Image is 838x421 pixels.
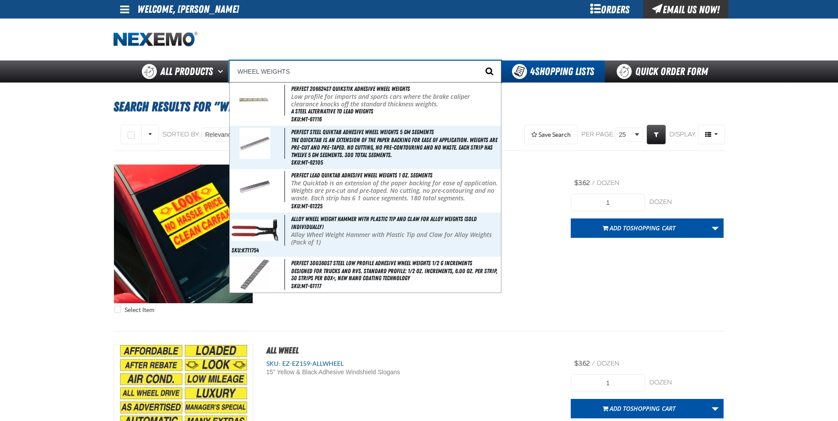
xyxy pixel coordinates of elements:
[291,203,322,210] span: SKU:MT-61225
[619,130,633,139] span: 25
[114,32,197,47] img: Nexemo logo
[114,165,253,303] : View Details of the ALL WHEEL
[229,60,501,83] input: Search
[571,218,707,238] button: Add toShopping Cart
[291,159,323,166] span: SKU:MT-62105
[291,108,499,115] li: A Steel Alternative to lead weights
[538,131,571,138] span: Save Search
[114,306,154,314] label: Select Item
[291,259,472,267] span: Perfect 300360ST Steel Low Profile Adhesive Wheel Weights 1/2 g increments
[280,360,344,367] span: EZ-EZ159-ALLWHEEL
[649,379,724,387] div: dozen
[291,282,321,289] span: SKU:MT-61117
[630,224,675,232] span: Shopping Cart
[114,165,253,303] img: ALL WHEEL
[698,125,725,144] button: Product Grid Views Toolbar
[479,60,501,83] button: Start Searching
[291,93,499,108] p: Low profile for imports and sports cars where the brake caliper clearance knocks off the standard...
[160,64,213,79] span: All Products
[114,32,197,47] a: Home
[597,179,619,187] span: dozen
[698,125,724,144] span: Product Grid Views Toolbar
[592,179,595,187] span: /
[649,198,724,207] div: dozen
[610,404,675,413] span: Add to
[266,360,558,368] div: SKU:
[291,215,477,231] span: Alloy Wheel Weight Hammer with Plastic Tip and Claw for Alloy Weights (Sold Individually)
[291,267,499,282] span: Designed for trucks and RVs. Standard Profile: 1/2 oz. increments, 6.00 oz. per strip, 30 strips ...
[239,171,270,202] img: 5b1158b714923430242287-61225-truck-adhesive-wheel-weight_large.jpg
[571,399,707,418] button: Add toShopping Cart
[141,125,159,144] button: Rows selection options
[291,85,410,92] span: Perfect 206624ST QuikStik Adhesive Wheel Weights
[239,259,270,290] img: 5b1158b69cb40431125993-61117-perfect-300360st-steel-adhesive-wheel-weights_lightbox.jpg
[571,374,645,392] input: Product Quantity
[574,360,590,367] span: $3.62
[239,85,270,116] img: 5b1158b69827e468510164-61116-perfect-steel-quikstik-adhesive-wheel-weights_large.jpg
[205,130,235,139] span: Relevance
[597,360,619,367] span: dozen
[571,194,645,211] input: Product Quantity
[669,131,697,138] span: Display:
[707,399,724,418] a: More Actions
[266,345,299,356] a: ALL WHEEL
[114,306,121,313] input: Select Item
[231,247,259,254] span: SKU:KT11754
[605,60,724,83] a: Quick Order Form
[610,224,675,232] span: Add to
[530,65,594,78] span: Shopping Lists
[581,131,615,139] span: Per page:
[592,360,595,367] span: /
[291,231,499,246] p: Alloy Wheel Weight Hammer with Plastic Tip and Claw for Alloy Weights (Pack of 1)
[707,218,724,238] a: More Actions
[630,404,675,413] span: Shopping Cart
[266,368,441,376] div: 15" Yellow & Black Adhesive Windshield Slogans
[501,60,605,83] button: You have 4 Shopping Lists. Open to view details
[530,65,535,78] strong: 4
[239,128,270,159] img: 5b1158d299ed9067389207-62105-steel-quiktab-adhesive-wheel-wts_large.jpg
[215,60,229,83] button: Open All Products pages
[231,219,278,241] img: 5b11581947b66463671636-kt11754.jpg
[114,95,725,119] h1: Search Results for "WHEEL"
[524,125,578,144] button: Expand or Collapse Saved Search drop-down to save a search query
[163,131,200,138] span: Sorted By:
[291,136,499,158] span: The Quicktab is an extension of the paper backing for ease of application. Weights are pre-cut an...
[291,116,322,123] span: SKU:MT-61116
[647,125,666,144] a: Expand or Collapse Grid Filters
[291,128,434,135] span: Perfect Steel Quiktab Adhesive Wheel Weights 5 gm segments
[291,180,499,202] p: The Quicktab is an extension of the paper backing for ease of application. Weights are pre-cut an...
[291,172,432,179] span: Perfect Lead Quiktab Adhesive Wheel Weights 1 oz. Segments
[574,179,590,187] span: $3.62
